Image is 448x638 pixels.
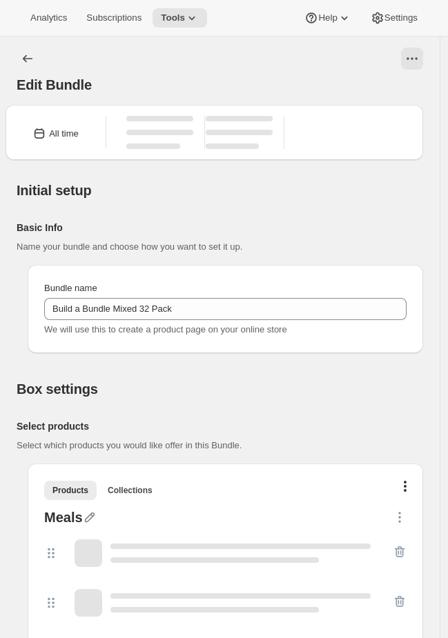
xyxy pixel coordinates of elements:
[17,77,92,92] span: Edit Bundle
[17,182,423,199] h2: Initial setup
[86,12,142,23] span: Subscriptions
[44,298,407,320] input: ie. Smoothie box
[22,8,75,28] button: Analytics
[44,283,97,293] span: Bundle name
[44,510,83,528] div: Meals
[161,12,185,23] span: Tools
[108,485,153,496] span: Collections
[52,485,88,496] span: Products
[17,439,401,452] p: Select which products you would like offer in this Bundle.
[49,127,79,141] div: All time
[17,48,39,70] button: Bundles
[153,8,207,28] button: Tools
[17,381,423,397] h2: Box settings
[30,12,67,23] span: Analytics
[362,8,426,28] button: Settings
[296,8,359,28] button: Help
[401,48,423,70] button: View actions for Edit Bundle
[17,419,401,433] h2: Select products
[78,8,150,28] button: Subscriptions
[44,324,287,335] span: We will use this to create a product page on your online store
[17,240,401,254] p: Name your bundle and choose how you want to set it up.
[17,221,401,235] h2: Basic Info
[318,12,337,23] span: Help
[384,12,418,23] span: Settings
